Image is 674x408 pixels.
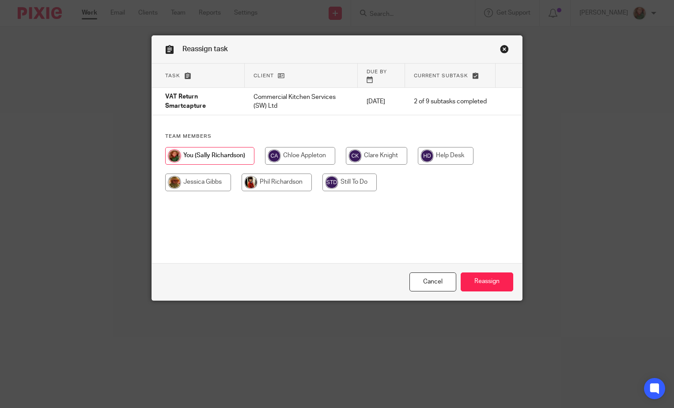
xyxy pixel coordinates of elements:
span: Reassign task [182,45,228,53]
input: Reassign [461,272,513,291]
span: Due by [367,69,387,74]
span: Task [165,73,180,78]
span: VAT Return Smartcapture [165,94,206,110]
span: Client [254,73,274,78]
a: Close this dialog window [409,272,456,291]
p: [DATE] [367,97,396,106]
a: Close this dialog window [500,45,509,57]
p: Commercial Kitchen Services (SW) Ltd [254,93,349,111]
h4: Team members [165,133,508,140]
span: Current subtask [414,73,468,78]
td: 2 of 9 subtasks completed [405,88,496,115]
